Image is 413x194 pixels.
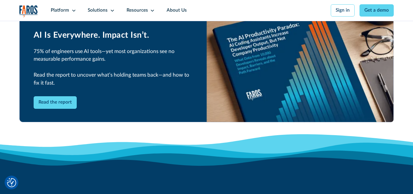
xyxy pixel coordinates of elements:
a: Sign in [331,4,355,17]
h2: AI Is Everywhere. Impact Isn’t. [34,30,193,40]
div: Platform [51,7,69,14]
a: Read the report [34,96,77,108]
img: Revisit consent button [7,178,16,187]
a: Get a demo [360,4,394,17]
img: Logo of the analytics and reporting company Faros. [19,5,38,17]
button: Cookie Settings [7,178,16,187]
img: AI Productivity Paradox Report 2025 [207,17,394,122]
a: home [19,5,38,17]
p: 75% of engineers use AI tools—yet most organizations see no measurable performance gains. Read th... [34,48,193,87]
div: Resources [127,7,148,14]
div: Solutions [88,7,108,14]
